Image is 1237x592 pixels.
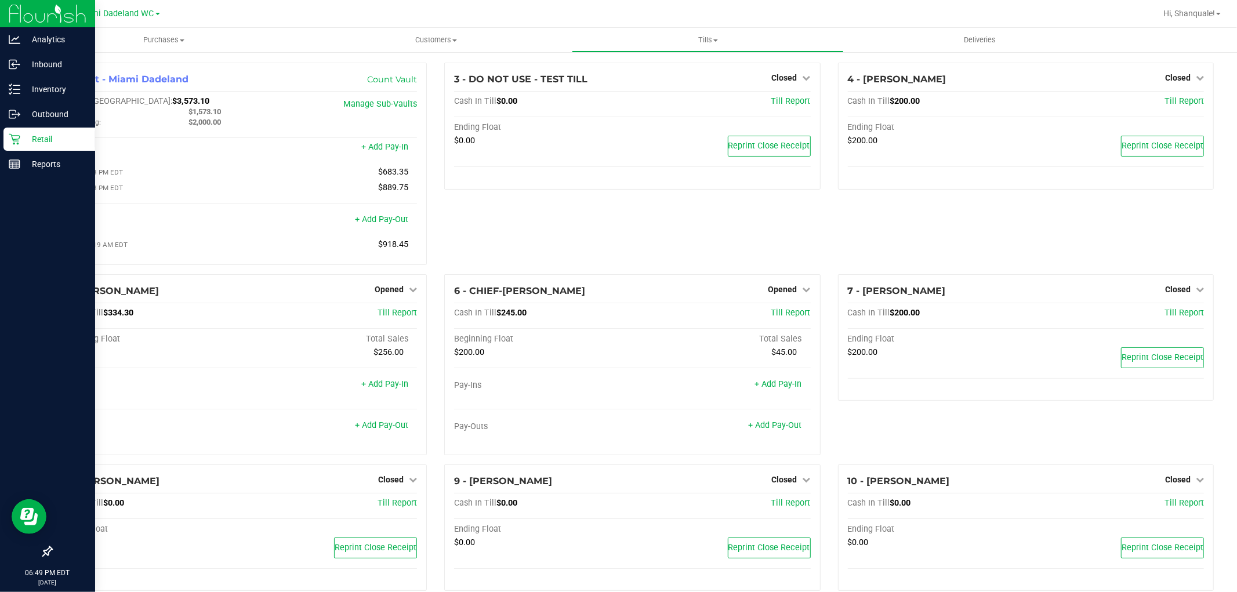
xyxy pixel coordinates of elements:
div: Ending Float [848,122,1026,133]
button: Reprint Close Receipt [334,537,417,558]
span: Cash In Till [848,308,890,318]
a: Till Report [771,96,811,106]
span: Purchases [28,35,300,45]
a: Deliveries [844,28,1116,52]
a: + Add Pay-Out [749,420,802,430]
span: Reprint Close Receipt [728,543,810,553]
span: $0.00 [454,136,475,146]
span: $683.35 [378,167,408,177]
span: Closed [772,475,797,484]
div: Pay-Ins [454,380,632,391]
span: 9 - [PERSON_NAME] [454,475,552,486]
a: + Add Pay-In [755,379,802,389]
div: Ending Float [848,334,1026,344]
span: Opened [375,285,404,294]
div: Ending Float [454,122,632,133]
p: Outbound [20,107,90,121]
p: 06:49 PM EDT [5,568,90,578]
div: Pay-Outs [61,216,239,226]
inline-svg: Inventory [9,83,20,95]
span: Till Report [378,498,417,508]
span: $200.00 [848,136,878,146]
span: Cash In Till [848,498,890,508]
span: Closed [772,73,797,82]
span: 7 - [PERSON_NAME] [848,285,946,296]
span: $0.00 [496,498,517,508]
button: Reprint Close Receipt [1121,537,1204,558]
span: $0.00 [848,537,869,547]
span: Opened [768,285,797,294]
span: $1,573.10 [188,107,221,116]
span: Cash In Till [848,96,890,106]
div: Total Sales [632,334,810,344]
span: $0.00 [103,498,124,508]
span: 8 - [PERSON_NAME] [61,475,159,486]
div: Total Sales [239,334,417,344]
span: Closed [1165,475,1191,484]
button: Reprint Close Receipt [728,537,811,558]
div: Ending Float [454,524,632,535]
a: Manage Sub-Vaults [343,99,417,109]
a: + Add Pay-In [361,379,408,389]
span: Hi, Shanquale! [1163,9,1215,18]
span: $200.00 [454,347,484,357]
p: Retail [20,132,90,146]
span: $918.45 [378,239,408,249]
span: Reprint Close Receipt [1122,141,1203,151]
div: Pay-Ins [61,143,239,154]
span: $200.00 [890,96,920,106]
a: Till Report [1165,96,1204,106]
span: $334.30 [103,308,133,318]
span: 6 - CHIEF-[PERSON_NAME] [454,285,585,296]
p: Inbound [20,57,90,71]
a: + Add Pay-In [361,142,408,152]
span: $889.75 [378,183,408,193]
span: 10 - [PERSON_NAME] [848,475,950,486]
span: Tills [572,35,843,45]
div: Pay-Ins [61,380,239,391]
a: Tills [572,28,844,52]
span: $256.00 [373,347,404,357]
a: Till Report [1165,308,1204,318]
iframe: Resource center [12,499,46,534]
span: Deliveries [948,35,1011,45]
div: Pay-Outs [454,422,632,432]
inline-svg: Analytics [9,34,20,45]
span: Miami Dadeland WC [77,9,154,19]
span: Cash In Till [454,96,496,106]
a: Customers [300,28,572,52]
div: Ending Float [848,524,1026,535]
div: Beginning Float [454,334,632,344]
button: Reprint Close Receipt [1121,136,1204,157]
span: $0.00 [496,96,517,106]
a: Till Report [378,308,417,318]
span: $2,000.00 [188,118,221,126]
p: Inventory [20,82,90,96]
div: Beginning Float [61,334,239,344]
span: $245.00 [496,308,527,318]
span: Cash In Till [454,308,496,318]
a: Till Report [771,498,811,508]
span: Reprint Close Receipt [1122,353,1203,362]
inline-svg: Retail [9,133,20,145]
span: $200.00 [890,308,920,318]
div: Ending Float [61,524,239,535]
span: $200.00 [848,347,878,357]
a: Till Report [771,308,811,318]
a: Till Report [1165,498,1204,508]
span: 3 - DO NOT USE - TEST TILL [454,74,587,85]
span: Closed [1165,73,1191,82]
button: Reprint Close Receipt [728,136,811,157]
p: Reports [20,157,90,171]
span: Closed [378,475,404,484]
p: [DATE] [5,578,90,587]
span: Cash In [GEOGRAPHIC_DATA]: [61,96,172,106]
inline-svg: Outbound [9,108,20,120]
